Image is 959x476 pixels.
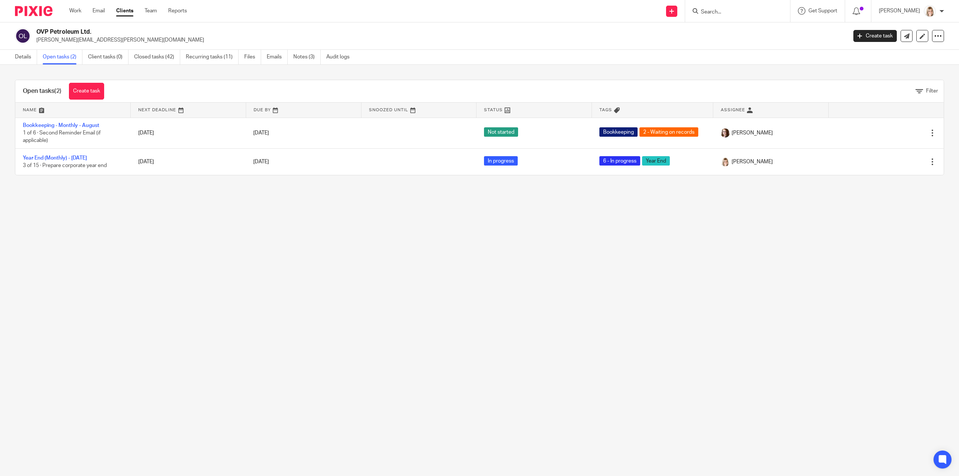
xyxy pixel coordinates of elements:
[267,50,288,64] a: Emails
[924,5,936,17] img: Tayler%20Headshot%20Compressed%20Resized%202.jpg
[69,7,81,15] a: Work
[116,7,133,15] a: Clients
[639,127,698,137] span: 2 - Waiting on records
[599,108,612,112] span: Tags
[54,88,61,94] span: (2)
[326,50,355,64] a: Audit logs
[15,50,37,64] a: Details
[721,128,730,137] img: Kelsey%20Website-compressed%20Resized.jpg
[926,88,938,94] span: Filter
[69,83,104,100] a: Create task
[599,156,640,166] span: 6 - In progress
[15,6,52,16] img: Pixie
[88,50,128,64] a: Client tasks (0)
[15,28,31,44] img: svg%3E
[721,157,730,166] img: Tayler%20Headshot%20Compressed%20Resized%202.jpg
[253,159,269,164] span: [DATE]
[36,36,842,44] p: [PERSON_NAME][EMAIL_ADDRESS][PERSON_NAME][DOMAIN_NAME]
[23,155,87,161] a: Year End (Monthly) - [DATE]
[23,87,61,95] h1: Open tasks
[23,123,99,128] a: Bookkeeping - Monthly - August
[700,9,768,16] input: Search
[43,50,82,64] a: Open tasks (2)
[879,7,920,15] p: [PERSON_NAME]
[93,7,105,15] a: Email
[244,50,261,64] a: Files
[145,7,157,15] a: Team
[732,158,773,166] span: [PERSON_NAME]
[642,156,670,166] span: Year End
[36,28,681,36] h2: OVP Petroleum Ltd.
[484,108,503,112] span: Status
[168,7,187,15] a: Reports
[131,118,246,148] td: [DATE]
[293,50,321,64] a: Notes (3)
[23,163,107,168] span: 3 of 15 · Prepare corporate year end
[808,8,837,13] span: Get Support
[369,108,408,112] span: Snoozed Until
[23,130,101,143] span: 1 of 6 · Second Reminder Email (if applicable)
[134,50,180,64] a: Closed tasks (42)
[599,127,638,137] span: Bookkeeping
[853,30,897,42] a: Create task
[732,129,773,137] span: [PERSON_NAME]
[186,50,239,64] a: Recurring tasks (11)
[131,148,246,175] td: [DATE]
[484,127,518,137] span: Not started
[253,130,269,136] span: [DATE]
[484,156,518,166] span: In progress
